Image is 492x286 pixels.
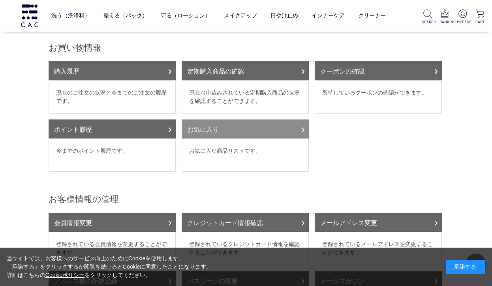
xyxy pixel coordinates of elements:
h2: お買い物情報 [49,42,443,53]
a: 会員情報変更 [49,213,176,232]
a: メイクアップ [224,6,257,25]
a: 購入履歴 [49,61,176,80]
dd: 登録されているクレジットカード情報を確認することができます。 [182,232,309,265]
dd: お気に入り商品リストです。 [182,138,309,172]
a: クーポンの確認 [315,61,442,80]
dd: 登録されているメールアドレスを変更することができます。 [315,232,442,265]
a: 日やけ止め [270,6,298,25]
dd: 現在のご注文の状況と今までのご注文の履歴です。 [49,80,176,114]
a: クレジットカード情報確認 [182,213,309,232]
a: RANKING [439,9,451,25]
a: 洗う（洗浄料） [51,6,90,25]
p: CART [474,19,486,25]
a: 守る（ローション） [161,6,210,25]
div: 承諾する [446,260,485,274]
a: MYPAGE [457,9,468,25]
a: 定期購入商品の確認 [182,61,309,80]
a: SEARCH [422,9,433,25]
dd: 所持しているクーポンの確認ができます。 [315,80,442,114]
dd: 今までのポイント履歴です。 [49,138,176,172]
div: 当サイトでは、お客様へのサービス向上のためにCookieを使用します。 「承諾する」をクリックするか閲覧を続けるとCookieに同意したことになります。 詳細はこちらの をクリックしてください。 [7,254,212,279]
a: 整える（パック） [103,6,148,25]
p: MYPAGE [457,19,468,25]
a: ポイント履歴 [49,119,176,138]
a: クリーナー [358,6,386,25]
a: お気に入り [182,119,309,138]
p: RANKING [439,19,451,25]
img: logo [20,4,39,27]
dd: 登録されている会員情報を変更することができます。 [49,232,176,265]
a: メールアドレス変更 [315,213,442,232]
a: Cookieポリシー [45,272,85,278]
a: インナーケア [312,6,345,25]
p: SEARCH [422,19,433,25]
dd: 現在お申込みされている定期購入商品の状況を確認することができます。 [182,80,309,114]
h2: お客様情報の管理 [49,193,443,205]
a: CART [474,9,486,25]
